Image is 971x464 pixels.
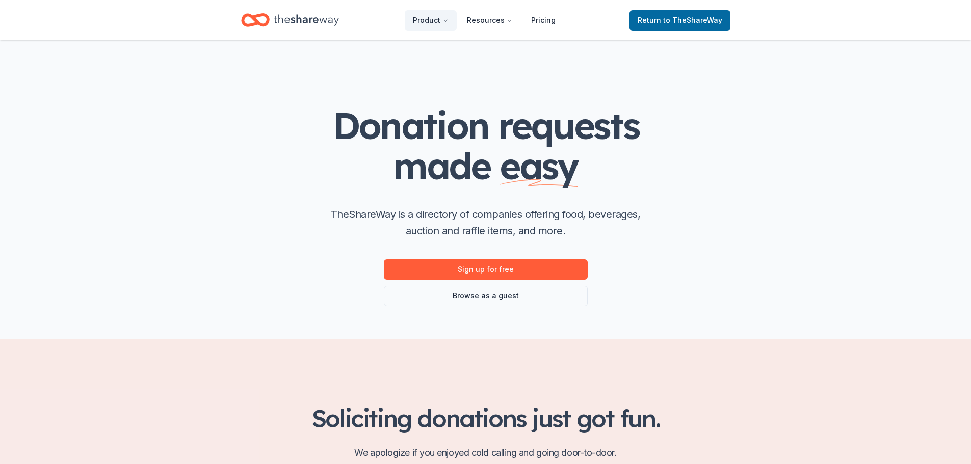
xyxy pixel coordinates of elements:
nav: Main [405,8,564,32]
span: easy [500,143,578,188]
button: Product [405,10,457,31]
p: TheShareWay is a directory of companies offering food, beverages, auction and raffle items, and m... [323,206,649,239]
span: to TheShareWay [663,16,722,24]
a: Browse as a guest [384,286,588,306]
h1: Donation requests made [282,105,690,186]
p: We apologize if you enjoyed cold calling and going door-to-door. [241,445,730,461]
h2: Soliciting donations just got fun. [241,404,730,432]
a: Returnto TheShareWay [629,10,730,31]
button: Resources [459,10,521,31]
a: Sign up for free [384,259,588,280]
span: Return [638,14,722,26]
a: Pricing [523,10,564,31]
a: Home [241,8,339,32]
